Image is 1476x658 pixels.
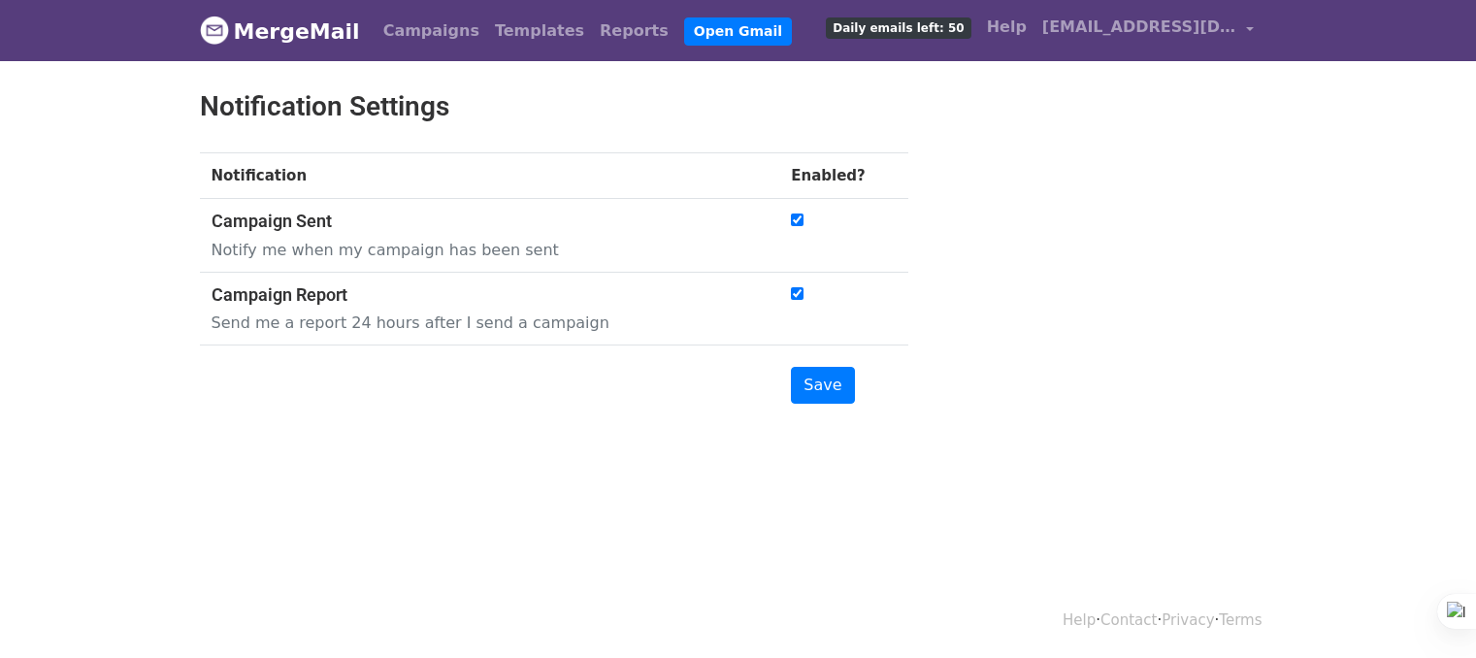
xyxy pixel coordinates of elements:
[212,284,749,306] h5: Campaign Report
[1034,8,1262,53] a: [EMAIL_ADDRESS][DOMAIN_NAME]
[1042,16,1236,39] span: [EMAIL_ADDRESS][DOMAIN_NAME]
[979,8,1034,47] a: Help
[200,11,360,51] a: MergeMail
[376,12,487,50] a: Campaigns
[592,12,676,50] a: Reports
[487,12,592,50] a: Templates
[200,16,229,45] img: MergeMail logo
[1063,611,1096,629] a: Help
[826,17,970,39] span: Daily emails left: 50
[1100,611,1157,629] a: Contact
[200,90,908,123] h2: Notification Settings
[212,240,749,260] p: Notify me when my campaign has been sent
[791,367,854,404] input: Save
[818,8,978,47] a: Daily emails left: 50
[212,313,749,333] p: Send me a report 24 hours after I send a campaign
[684,17,792,46] a: Open Gmail
[212,211,749,232] h5: Campaign Sent
[1219,611,1262,629] a: Terms
[779,152,907,199] th: Enabled?
[200,152,780,199] th: Notification
[1162,611,1214,629] a: Privacy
